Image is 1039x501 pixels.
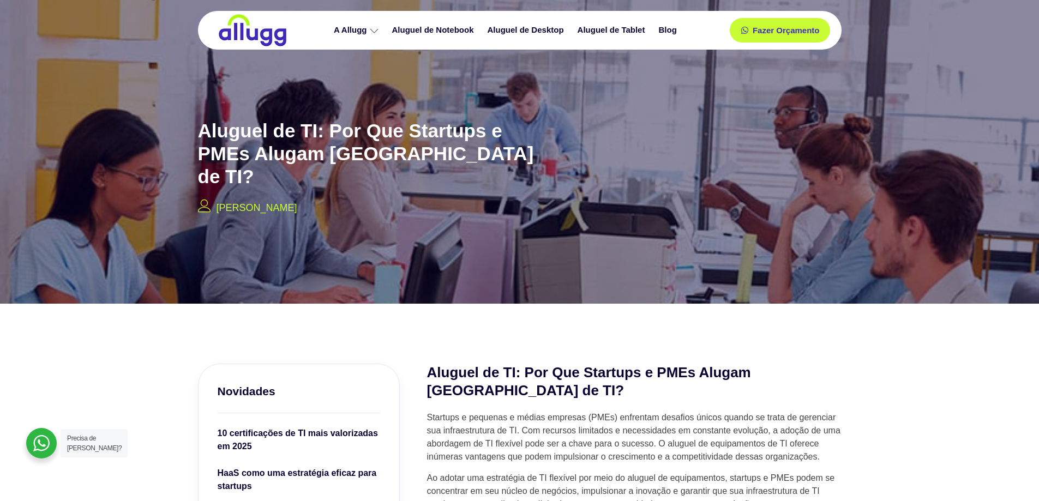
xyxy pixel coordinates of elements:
a: Aluguel de Tablet [572,21,653,40]
span: Fazer Orçamento [753,26,820,34]
a: Aluguel de Desktop [482,21,572,40]
iframe: Chat Widget [984,449,1039,501]
a: Fazer Orçamento [730,18,831,43]
a: Aluguel de Notebook [387,21,482,40]
a: HaaS como uma estratégia eficaz para startups [218,467,380,496]
img: locação de TI é Allugg [217,14,288,47]
a: Blog [653,21,684,40]
p: [PERSON_NAME] [217,201,297,215]
h3: Novidades [218,383,380,399]
h2: Aluguel de TI: Por Que Startups e PMEs Alugam [GEOGRAPHIC_DATA] de TI? [427,364,842,401]
a: A Allugg [328,21,387,40]
span: Precisa de [PERSON_NAME]? [67,434,122,452]
p: Startups e pequenas e médias empresas (PMEs) enfrentam desafios únicos quando se trata de gerenci... [427,411,842,463]
h2: Aluguel de TI: Por Que Startups e PMEs Alugam [GEOGRAPHIC_DATA] de TI? [198,119,547,188]
a: 10 certificações de TI mais valorizadas em 2025 [218,427,380,456]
